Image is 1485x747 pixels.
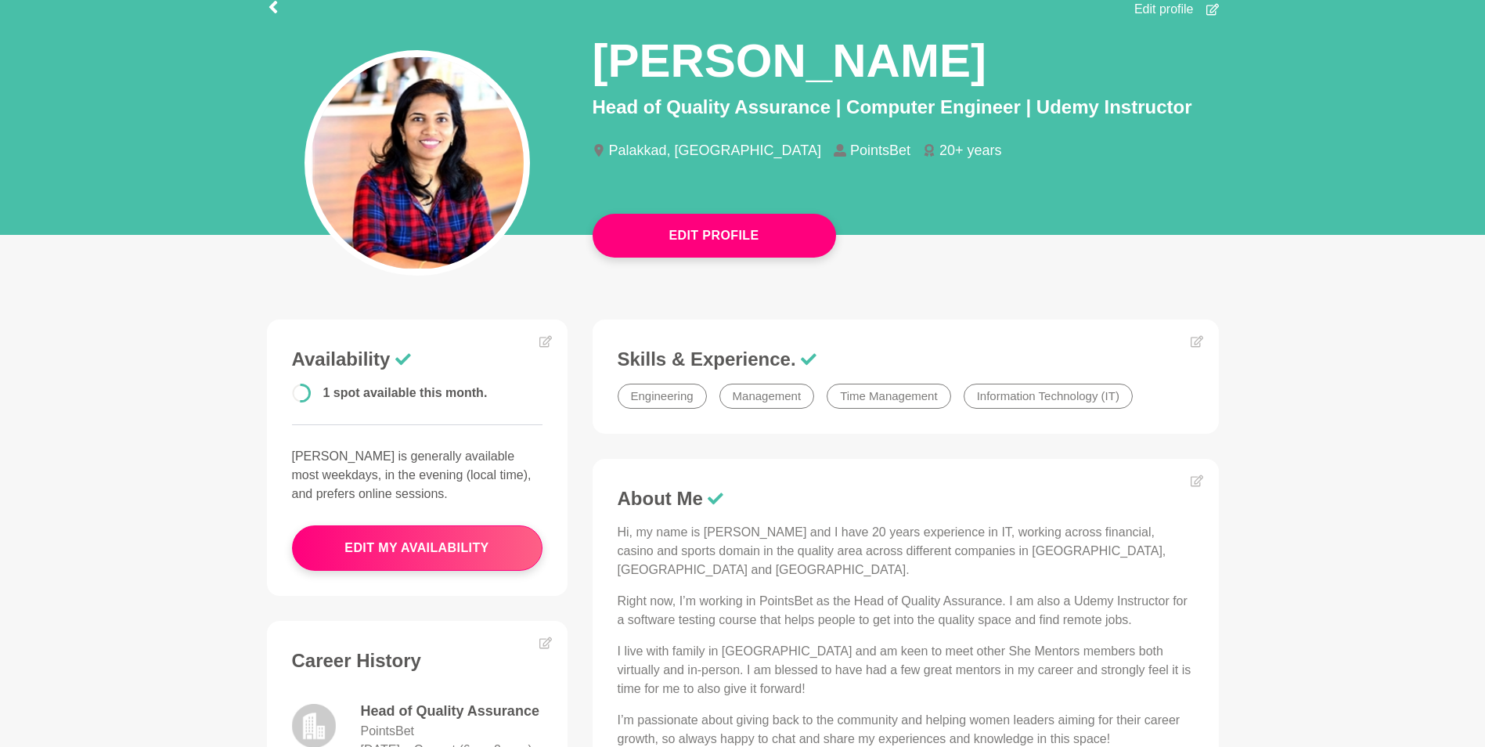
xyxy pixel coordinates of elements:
[292,525,542,571] button: edit my availability
[323,386,488,399] span: 1 spot available this month.
[593,214,836,258] button: Edit Profile
[361,722,414,741] dd: PointsBet
[834,143,923,157] li: PointsBet
[292,447,542,503] p: [PERSON_NAME] is generally available most weekdays, in the evening (local time), and prefers onli...
[292,649,542,673] h3: Career History
[618,642,1194,698] p: I live with family in [GEOGRAPHIC_DATA] and am keen to meet other She Mentors members both virtua...
[618,592,1194,630] p: Right now, I’m working in PointsBet as the Head of Quality Assurance. I am also a Udemy Instructo...
[593,31,986,90] h1: [PERSON_NAME]
[361,701,542,722] dd: Head of Quality Assurance
[593,143,834,157] li: Palakkad, [GEOGRAPHIC_DATA]
[292,348,542,371] h3: Availability
[593,93,1219,121] p: Head of Quality Assurance | Computer Engineer | Udemy Instructor
[618,348,1194,371] h3: Skills & Experience.
[618,487,1194,511] h3: About Me
[618,523,1194,579] p: Hi, my name is [PERSON_NAME] and I have 20 years experience in IT, working across financial, casi...
[923,143,1015,157] li: 20+ years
